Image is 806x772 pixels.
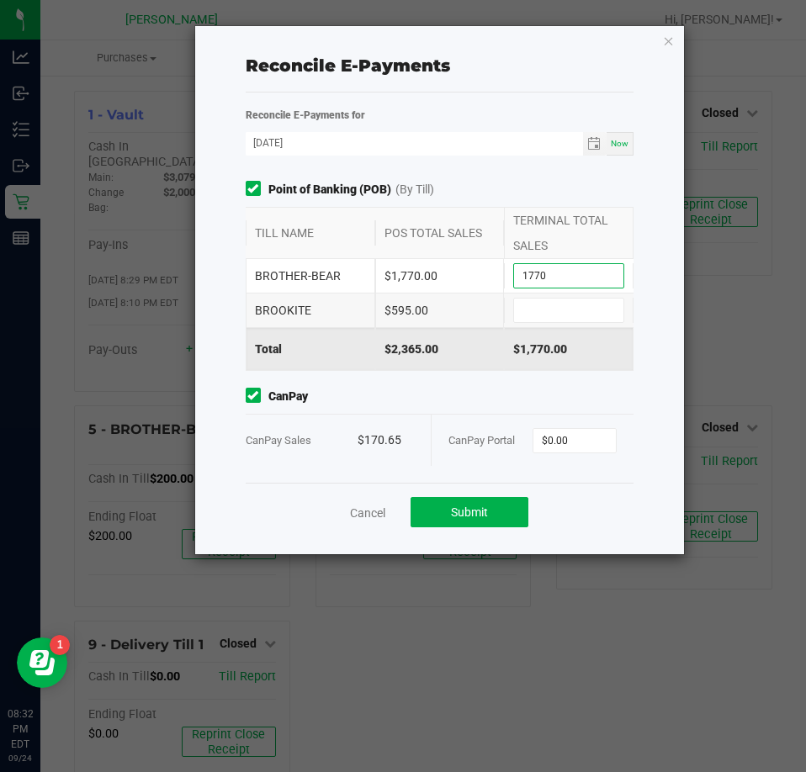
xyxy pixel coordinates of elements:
[395,181,434,198] span: (By Till)
[246,181,268,198] form-toggle: Include in reconciliation
[350,505,385,521] a: Cancel
[246,132,583,153] input: Date
[611,139,628,148] span: Now
[246,388,268,405] form-toggle: Include in reconciliation
[246,109,365,121] strong: Reconcile E-Payments for
[375,259,505,293] div: $1,770.00
[246,220,375,246] div: TILL NAME
[411,497,528,527] button: Submit
[375,220,505,246] div: POS TOTAL SALES
[246,53,634,78] div: Reconcile E-Payments
[504,328,634,370] div: $1,770.00
[268,388,308,405] strong: CanPay
[246,434,311,447] span: CanPay Sales
[448,434,515,447] span: CanPay Portal
[17,637,67,688] iframe: Resource center
[246,328,375,370] div: Total
[358,415,414,466] div: $170.65
[504,208,634,258] div: TERMINAL TOTAL SALES
[375,293,505,327] div: $595.00
[583,132,607,156] span: Toggle calendar
[268,181,391,198] strong: Point of Banking (POB)
[375,328,505,370] div: $2,365.00
[246,293,375,327] div: BROOKITE
[451,505,488,519] span: Submit
[246,259,375,293] div: BROTHER-BEAR
[50,635,70,655] iframe: Resource center unread badge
